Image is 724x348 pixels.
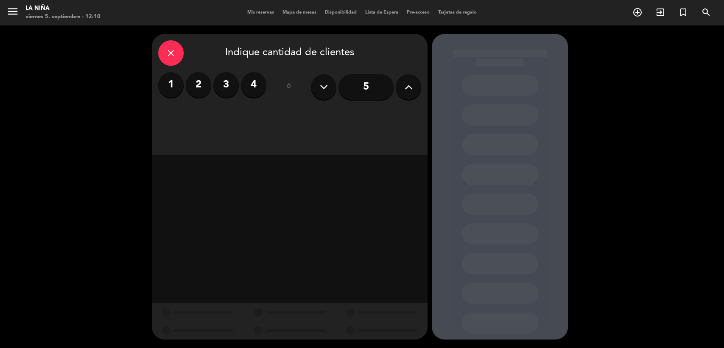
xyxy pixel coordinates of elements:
div: viernes 5. septiembre - 12:10 [25,13,101,21]
i: menu [6,5,19,18]
span: Mapa de mesas [278,10,321,15]
i: search [701,7,711,17]
label: 4 [241,72,266,98]
span: Disponibilidad [321,10,361,15]
div: ó [275,72,302,102]
label: 2 [186,72,211,98]
i: turned_in_not [678,7,688,17]
span: Pre-acceso [403,10,434,15]
div: Indique cantidad de clientes [158,40,421,66]
label: 3 [213,72,239,98]
i: exit_to_app [655,7,665,17]
button: menu [6,5,19,21]
i: add_circle_outline [632,7,643,17]
label: 1 [158,72,184,98]
i: close [166,48,176,58]
span: Lista de Espera [361,10,403,15]
span: Tarjetas de regalo [434,10,481,15]
span: Mis reservas [243,10,278,15]
div: La Niña [25,4,101,13]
